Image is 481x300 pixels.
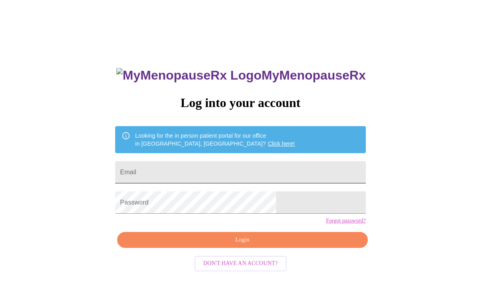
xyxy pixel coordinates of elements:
[192,259,289,266] a: Don't have an account?
[116,68,261,83] img: MyMenopauseRx Logo
[135,129,295,151] div: Looking for the in person patient portal for our office in [GEOGRAPHIC_DATA], [GEOGRAPHIC_DATA]?
[116,68,366,83] h3: MyMenopauseRx
[126,235,358,245] span: Login
[326,218,366,224] a: Forgot password?
[268,140,295,147] a: Click here!
[115,95,365,110] h3: Log into your account
[194,256,287,271] button: Don't have an account?
[203,259,278,269] span: Don't have an account?
[117,232,367,248] button: Login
